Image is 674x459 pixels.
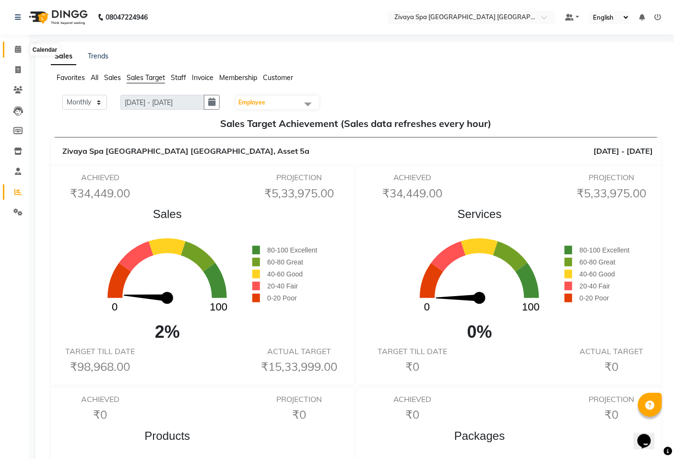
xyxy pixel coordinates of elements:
span: [DATE] - [DATE] [593,145,653,157]
span: Customer [263,73,293,82]
input: DD/MM/YYYY-DD/MM/YYYY [120,95,204,110]
span: 20-40 Fair [579,282,610,290]
h6: ₹5,33,975.00 [257,186,342,200]
span: Sales Target [127,73,165,82]
span: Products [82,427,252,445]
span: Invoice [192,73,213,82]
span: Sales [104,73,121,82]
span: 80-100 Excellent [579,246,629,254]
h6: PROJECTION [257,395,342,404]
h6: TARGET TILL DATE [58,347,143,356]
span: Services [394,206,565,223]
h6: ACTUAL TARGET [569,347,654,356]
text: 0 [112,301,118,313]
h6: ACHIEVED [58,395,143,404]
span: Employee [238,99,265,106]
span: 2% [82,319,252,345]
text: 100 [210,301,228,313]
h6: ₹0 [569,360,654,374]
div: Calendar [30,44,59,56]
h5: Sales Target Achievement (Sales data refreshes every hour) [59,118,653,129]
a: Trends [88,52,108,60]
h6: ₹0 [370,408,455,422]
text: 100 [522,301,540,313]
h6: PROJECTION [569,395,654,404]
h6: ACHIEVED [370,395,455,404]
span: 20-40 Fair [267,282,298,290]
span: 60-80 Great [267,258,303,266]
span: 40-60 Good [267,270,303,278]
h6: ACHIEVED [370,173,455,182]
span: Favorites [57,73,85,82]
h6: TARGET TILL DATE [370,347,455,356]
span: 0% [394,319,565,345]
span: Zivaya Spa [GEOGRAPHIC_DATA] [GEOGRAPHIC_DATA], Asset 5a [62,146,309,156]
h6: ₹34,449.00 [58,186,143,200]
span: 80-100 Excellent [267,246,317,254]
h6: ₹0 [569,408,654,422]
span: 0-20 Poor [579,294,609,302]
text: 0 [425,301,430,313]
h6: ₹5,33,975.00 [569,186,654,200]
span: Staff [171,73,186,82]
span: All [91,73,98,82]
span: Membership [219,73,257,82]
h6: ₹98,968.00 [58,360,143,374]
span: Packages [394,427,565,445]
span: 60-80 Great [579,258,615,266]
h6: ₹15,33,999.00 [257,360,342,374]
h6: ₹34,449.00 [370,186,455,200]
h6: ₹0 [370,360,455,374]
h6: ACTUAL TARGET [257,347,342,356]
h6: ACHIEVED [58,173,143,182]
span: 40-60 Good [579,270,615,278]
h6: PROJECTION [257,173,342,182]
img: logo [24,4,90,31]
h6: PROJECTION [569,173,654,182]
iframe: chat widget [634,421,664,449]
span: 0-20 Poor [267,294,296,302]
b: 08047224946 [106,4,148,31]
span: Sales [82,206,252,223]
h6: ₹0 [257,408,342,422]
h6: ₹0 [58,408,143,422]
